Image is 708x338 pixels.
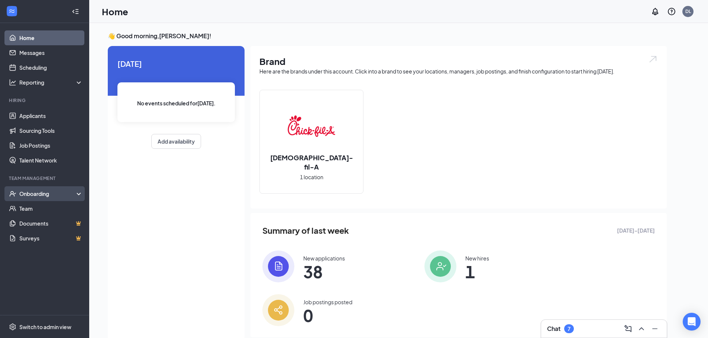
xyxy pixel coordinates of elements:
span: Summary of last week [262,224,349,237]
span: [DATE] - [DATE] [617,226,655,234]
button: ChevronUp [636,323,647,335]
div: New applications [303,255,345,262]
span: 1 location [300,173,323,181]
span: [DATE] [117,58,235,69]
h1: Home [102,5,128,18]
svg: UserCheck [9,190,16,197]
img: open.6027fd2a22e1237b5b06.svg [648,55,658,63]
span: No events scheduled for [DATE] . [137,99,216,107]
svg: ComposeMessage [624,324,633,333]
button: Add availability [151,134,201,149]
a: Applicants [19,108,83,123]
a: Team [19,201,83,216]
img: icon [424,250,456,282]
svg: ChevronUp [637,324,646,333]
h3: 👋 Good morning, [PERSON_NAME] ! [108,32,667,40]
a: Sourcing Tools [19,123,83,138]
svg: Notifications [651,7,660,16]
a: Home [19,30,83,45]
div: Job postings posted [303,298,352,306]
div: Onboarding [19,190,77,197]
img: icon [262,294,294,326]
div: Hiring [9,97,81,104]
div: 7 [568,326,570,332]
button: ComposeMessage [622,323,634,335]
svg: QuestionInfo [667,7,676,16]
span: 0 [303,309,352,322]
a: DocumentsCrown [19,216,83,231]
svg: Minimize [650,324,659,333]
div: Here are the brands under this account. Click into a brand to see your locations, managers, job p... [259,68,658,75]
a: Scheduling [19,60,83,75]
span: 1 [465,265,489,278]
div: Open Intercom Messenger [683,313,701,331]
a: Talent Network [19,153,83,168]
div: Switch to admin view [19,323,71,331]
a: SurveysCrown [19,231,83,246]
h2: [DEMOGRAPHIC_DATA]-fil-A [260,153,363,171]
div: New hires [465,255,489,262]
h3: Chat [547,325,560,333]
svg: Settings [9,323,16,331]
h1: Brand [259,55,658,68]
svg: Analysis [9,79,16,86]
div: Team Management [9,175,81,181]
button: Minimize [649,323,661,335]
img: icon [262,250,294,282]
div: Reporting [19,79,83,86]
div: DL [685,8,691,14]
a: Messages [19,45,83,60]
span: 38 [303,265,345,278]
svg: WorkstreamLogo [8,7,16,15]
a: Job Postings [19,138,83,153]
svg: Collapse [72,8,79,15]
img: Chick-fil-A [288,102,335,150]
